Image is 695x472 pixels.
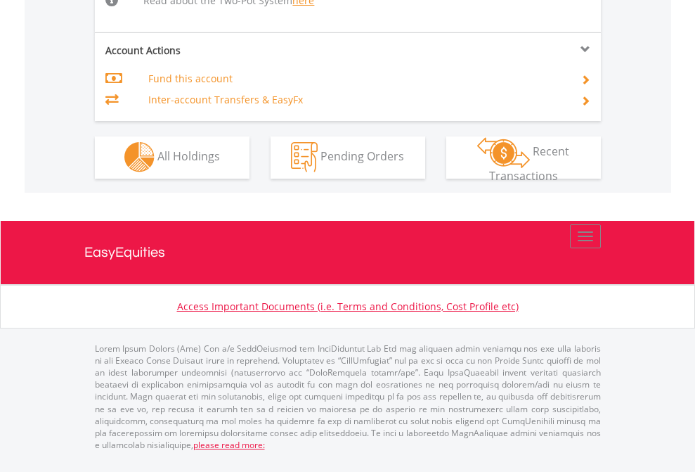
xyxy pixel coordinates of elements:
img: holdings-wht.png [124,142,155,172]
a: Access Important Documents (i.e. Terms and Conditions, Cost Profile etc) [177,300,519,313]
span: All Holdings [157,148,220,164]
button: Pending Orders [271,136,425,179]
td: Inter-account Transfers & EasyFx [148,89,564,110]
button: Recent Transactions [446,136,601,179]
td: Fund this account [148,68,564,89]
span: Recent Transactions [489,143,570,184]
p: Lorem Ipsum Dolors (Ame) Con a/e SeddOeiusmod tem InciDiduntut Lab Etd mag aliquaen admin veniamq... [95,343,601,451]
button: All Holdings [95,136,249,179]
div: Account Actions [95,44,348,58]
span: Pending Orders [320,148,404,164]
a: EasyEquities [84,221,611,284]
img: pending_instructions-wht.png [291,142,318,172]
a: please read more: [193,439,265,451]
img: transactions-zar-wht.png [477,137,530,168]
